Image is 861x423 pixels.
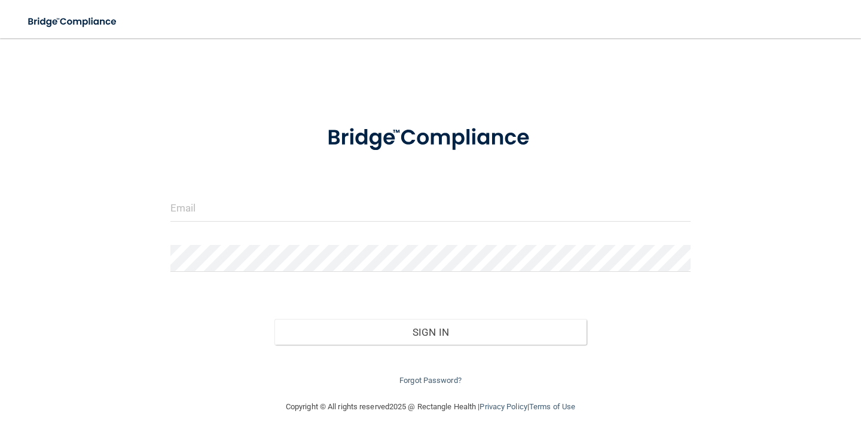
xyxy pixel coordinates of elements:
[274,319,587,345] button: Sign In
[529,402,575,411] a: Terms of Use
[480,402,527,411] a: Privacy Policy
[399,376,462,385] a: Forgot Password?
[170,195,691,222] input: Email
[18,10,128,34] img: bridge_compliance_login_screen.278c3ca4.svg
[305,110,556,166] img: bridge_compliance_login_screen.278c3ca4.svg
